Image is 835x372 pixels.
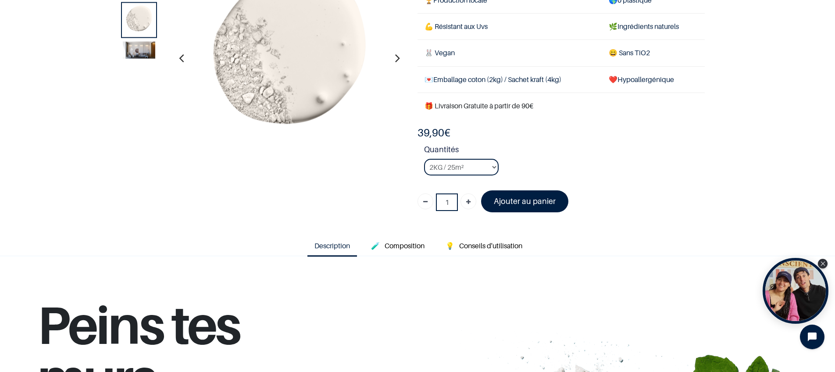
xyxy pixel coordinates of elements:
div: Tolstoy bubble widget [763,258,828,324]
span: 39,90 [417,126,444,139]
td: Emballage coton (2kg) / Sachet kraft (4kg) [417,66,602,93]
td: Ingrédients naturels [602,14,705,40]
span: 💡 [446,241,454,250]
div: Open Tolstoy [763,258,828,324]
a: Ajouter [460,193,476,209]
img: Product image [123,42,155,59]
span: 🧪 [371,241,380,250]
span: 🌿 [609,22,617,31]
div: Open Tolstoy widget [763,258,828,324]
span: 😄 S [609,48,623,57]
font: 🎁 Livraison Gratuite à partir de 90€ [425,101,533,110]
td: ans TiO2 [602,40,705,66]
span: Description [314,241,350,250]
a: Ajouter au panier [481,190,568,212]
a: Supprimer [417,193,433,209]
strong: Quantités [424,143,705,159]
b: € [417,126,450,139]
font: Ajouter au panier [494,197,556,206]
td: ❤️Hypoallergénique [602,66,705,93]
span: Composition [385,241,425,250]
span: 💪 Résistant aux Uvs [425,22,488,31]
img: Product image [123,4,155,36]
span: 🐰 Vegan [425,48,455,57]
span: 💌 [425,75,433,84]
span: Conseils d'utilisation [459,241,522,250]
div: Close Tolstoy widget [818,259,828,268]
